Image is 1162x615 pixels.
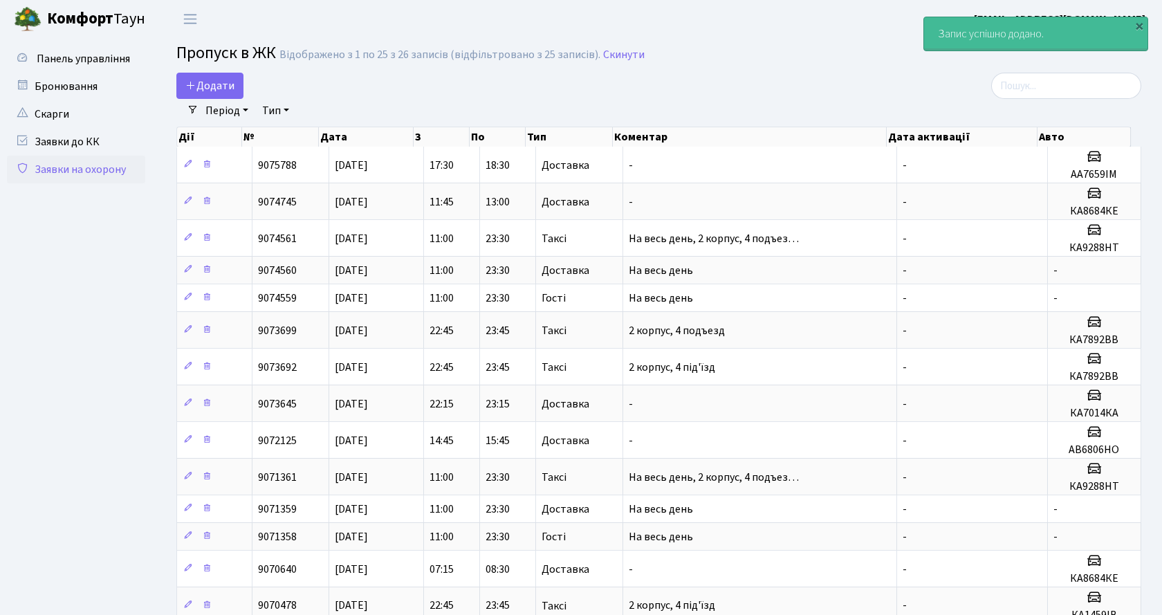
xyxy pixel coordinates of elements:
th: Дата активації [887,127,1037,147]
span: 22:15 [430,396,454,412]
span: 23:45 [486,323,510,338]
span: - [903,158,907,173]
span: 9073645 [258,396,297,412]
span: - [903,194,907,210]
th: З [414,127,470,147]
th: Дії [177,127,242,147]
a: Скарги [7,100,145,128]
span: 9075788 [258,158,297,173]
span: - [629,158,633,173]
span: Таун [47,8,145,31]
span: 22:45 [430,323,454,338]
h5: КА7014КА [1053,407,1135,420]
span: - [629,433,633,448]
b: [EMAIL_ADDRESS][DOMAIN_NAME] [974,12,1145,27]
span: Доставка [542,265,589,276]
h5: АВ6806НО [1053,443,1135,457]
th: № [242,127,320,147]
th: Авто [1037,127,1131,147]
span: 23:45 [486,360,510,375]
span: На весь день, 2 корпус, 4 подъез… [629,470,799,485]
span: 22:45 [430,598,454,614]
span: - [1053,529,1058,544]
span: - [629,396,633,412]
span: 17:30 [430,158,454,173]
b: Комфорт [47,8,113,30]
span: [DATE] [335,598,368,614]
span: - [1053,291,1058,306]
span: [DATE] [335,291,368,306]
th: По [470,127,526,147]
span: Доставка [542,398,589,410]
span: 11:00 [430,263,454,278]
span: 11:00 [430,231,454,246]
span: Панель управління [37,51,130,66]
span: 11:00 [430,470,454,485]
span: 13:00 [486,194,510,210]
th: Дата [319,127,413,147]
h5: КА9288НТ [1053,241,1135,255]
span: Додати [185,78,234,93]
span: - [903,263,907,278]
span: 15:45 [486,433,510,448]
span: - [903,323,907,338]
span: - [903,598,907,614]
span: 9070640 [258,562,297,577]
span: [DATE] [335,231,368,246]
span: [DATE] [335,502,368,517]
span: [DATE] [335,263,368,278]
span: [DATE] [335,158,368,173]
span: 22:45 [430,360,454,375]
span: 23:30 [486,470,510,485]
span: [DATE] [335,360,368,375]
span: - [903,231,907,246]
a: Заявки на охорону [7,156,145,183]
span: 9074745 [258,194,297,210]
span: Доставка [542,160,589,171]
span: 2 корпус, 4 подъезд [629,323,725,338]
span: Доставка [542,564,589,575]
span: 14:45 [430,433,454,448]
span: - [903,360,907,375]
span: 23:30 [486,502,510,517]
span: 9074560 [258,263,297,278]
a: [EMAIL_ADDRESS][DOMAIN_NAME] [974,11,1145,28]
span: - [1053,502,1058,517]
span: Гості [542,293,566,304]
a: Заявки до КК [7,128,145,156]
th: Коментар [613,127,887,147]
span: 23:30 [486,263,510,278]
span: 9071358 [258,529,297,544]
h5: КА8684КЕ [1053,205,1135,218]
span: 9073692 [258,360,297,375]
span: Доставка [542,196,589,208]
span: Таксі [542,362,566,373]
span: 07:15 [430,562,454,577]
span: Доставка [542,435,589,446]
span: 9071361 [258,470,297,485]
a: Додати [176,73,243,99]
span: 2 корпус, 4 під'їзд [629,360,715,375]
button: Переключити навігацію [173,8,207,30]
img: logo.png [14,6,41,33]
span: 9071359 [258,502,297,517]
th: Тип [526,127,613,147]
span: [DATE] [335,562,368,577]
span: - [903,502,907,517]
span: [DATE] [335,529,368,544]
h5: КА7892ВВ [1053,370,1135,383]
h5: КА7892ВВ [1053,333,1135,347]
h5: КА9288НТ [1053,480,1135,493]
span: - [629,194,633,210]
span: [DATE] [335,323,368,338]
span: Таксі [542,600,566,612]
span: Таксі [542,472,566,483]
span: 9070478 [258,598,297,614]
span: 9072125 [258,433,297,448]
span: 23:45 [486,598,510,614]
span: 11:00 [430,529,454,544]
span: 23:15 [486,396,510,412]
input: Пошук... [991,73,1141,99]
span: 9074559 [258,291,297,306]
span: - [903,562,907,577]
